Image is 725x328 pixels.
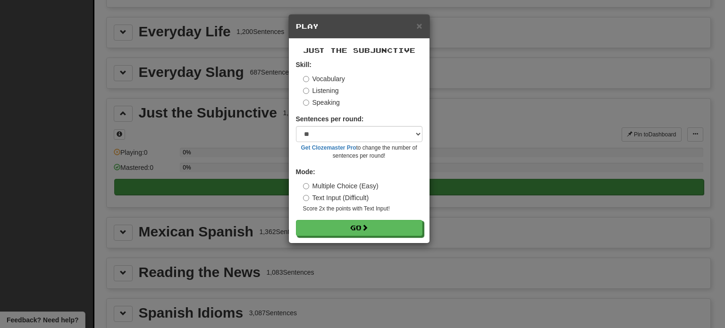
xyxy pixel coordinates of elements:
input: Multiple Choice (Easy) [303,183,309,189]
input: Text Input (Difficult) [303,195,309,201]
h5: Play [296,22,422,31]
input: Vocabulary [303,76,309,82]
small: Score 2x the points with Text Input ! [303,205,422,213]
input: Speaking [303,100,309,106]
button: Go [296,220,422,236]
span: × [416,20,422,31]
small: to change the number of sentences per round! [296,144,422,160]
label: Speaking [303,98,340,107]
a: Get Clozemaster Pro [301,144,356,151]
label: Multiple Choice (Easy) [303,181,379,191]
input: Listening [303,88,309,94]
label: Text Input (Difficult) [303,193,369,202]
button: Close [416,21,422,31]
label: Listening [303,86,339,95]
label: Sentences per round: [296,114,364,124]
strong: Mode: [296,168,315,176]
span: Just the Subjunctive [303,46,415,54]
label: Vocabulary [303,74,345,84]
strong: Skill: [296,61,312,68]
